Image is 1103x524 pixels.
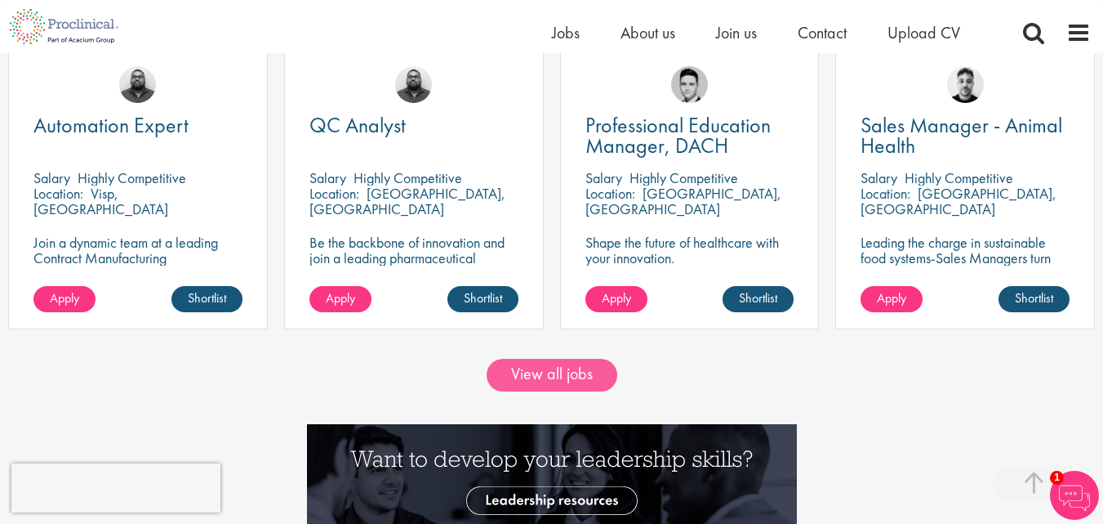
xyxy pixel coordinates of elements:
[447,286,518,312] a: Shortlist
[50,289,79,307] span: Apply
[354,168,462,187] p: Highly Competitive
[33,184,168,218] p: Visp, [GEOGRAPHIC_DATA]
[1050,471,1099,520] img: Chatbot
[395,66,432,103] img: Ashley Bennett
[585,184,635,203] span: Location:
[33,286,96,312] a: Apply
[585,286,647,312] a: Apply
[78,168,186,187] p: Highly Competitive
[723,286,794,312] a: Shortlist
[33,235,242,312] p: Join a dynamic team at a leading Contract Manufacturing Organisation (CMO) and contribute to grou...
[861,184,1056,218] p: [GEOGRAPHIC_DATA], [GEOGRAPHIC_DATA]
[585,111,771,159] span: Professional Education Manager, DACH
[33,184,83,203] span: Location:
[585,235,794,266] p: Shape the future of healthcare with your innovation.
[119,66,156,103] img: Ashley Bennett
[671,66,708,103] img: Connor Lynes
[861,286,923,312] a: Apply
[887,22,960,43] a: Upload CV
[309,286,371,312] a: Apply
[33,115,242,136] a: Automation Expert
[309,184,505,218] p: [GEOGRAPHIC_DATA], [GEOGRAPHIC_DATA]
[585,115,794,156] a: Professional Education Manager, DACH
[798,22,847,43] a: Contact
[877,289,906,307] span: Apply
[861,115,1070,156] a: Sales Manager - Animal Health
[326,289,355,307] span: Apply
[309,115,518,136] a: QC Analyst
[552,22,580,43] a: Jobs
[487,359,617,392] a: View all jobs
[171,286,242,312] a: Shortlist
[309,111,406,139] span: QC Analyst
[1050,471,1064,485] span: 1
[11,464,220,513] iframe: reCAPTCHA
[602,289,631,307] span: Apply
[33,168,70,187] span: Salary
[716,22,757,43] a: Join us
[861,235,1070,297] p: Leading the charge in sustainable food systems-Sales Managers turn customer success into global p...
[585,168,622,187] span: Salary
[998,286,1070,312] a: Shortlist
[620,22,675,43] a: About us
[629,168,738,187] p: Highly Competitive
[307,466,797,483] a: Want to develop your leadership skills? See our Leadership Resources
[309,184,359,203] span: Location:
[905,168,1013,187] p: Highly Competitive
[861,184,910,203] span: Location:
[585,184,781,218] p: [GEOGRAPHIC_DATA], [GEOGRAPHIC_DATA]
[309,168,346,187] span: Salary
[309,235,518,297] p: Be the backbone of innovation and join a leading pharmaceutical company to help keep life-changin...
[947,66,984,103] img: Dean Fisher
[861,111,1062,159] span: Sales Manager - Animal Health
[861,168,897,187] span: Salary
[33,111,189,139] span: Automation Expert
